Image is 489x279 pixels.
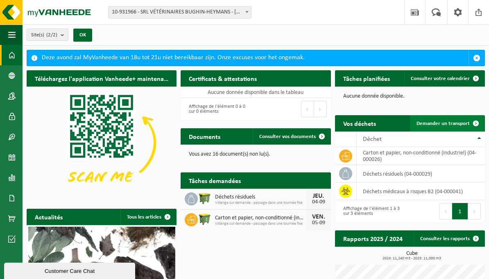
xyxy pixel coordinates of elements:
[357,147,485,165] td: carton et papier, non-conditionné (industriel) (04-000026)
[27,209,71,225] h2: Actualités
[404,70,484,87] a: Consulter votre calendrier
[189,152,322,157] p: Vous avez 16 document(s) non lu(s).
[185,100,251,118] div: Affichage de l'élément 0 à 0 sur 0 éléments
[181,128,229,144] h2: Documents
[310,220,327,226] div: 05-09
[73,29,92,42] button: OK
[310,199,327,205] div: 04-09
[414,230,484,247] a: Consulter les rapports
[452,203,468,219] button: 1
[335,230,411,246] h2: Rapports 2025 / 2024
[109,7,251,18] span: 10-931966 - SRL VÉTÉRINAIRES BUGHIN-HEYMANS - MERBES-LE-CHÂTEAU
[363,136,382,143] span: Déchet
[339,202,406,220] div: Affichage de l'élément 1 à 3 sur 3 éléments
[310,193,327,199] div: JEU.
[411,76,470,81] span: Consulter votre calendrier
[314,101,327,117] button: Next
[335,70,398,86] h2: Tâches planifiées
[27,70,177,86] h2: Téléchargez l'application Vanheede+ maintenant!
[215,215,306,221] span: Carton et papier, non-conditionné (industriel)
[27,87,177,199] img: Download de VHEPlus App
[181,172,249,188] h2: Tâches demandées
[120,209,176,225] a: Tous les articles
[181,87,331,98] td: Aucune donnée disponible dans le tableau
[301,101,314,117] button: Previous
[46,32,57,38] count: (2/2)
[181,70,265,86] h2: Certificats & attestations
[335,115,384,131] h2: Vos déchets
[4,261,137,279] iframe: chat widget
[108,6,251,18] span: 10-931966 - SRL VÉTÉRINAIRES BUGHIN-HEYMANS - MERBES-LE-CHÂTEAU
[417,121,470,126] span: Demander un transport
[31,29,57,41] span: Site(s)
[198,191,212,205] img: WB-1100-HPE-GN-50
[410,115,484,132] a: Demander un transport
[468,203,481,219] button: Next
[215,194,306,201] span: Déchets résiduels
[310,214,327,220] div: VEN.
[259,134,316,139] span: Consulter vos documents
[439,203,452,219] button: Previous
[215,201,306,205] span: Vidange sur demande - passage dans une tournée fixe
[339,257,485,261] span: 2024: 11,240 m3 - 2025: 11,000 m3
[339,251,485,261] h3: Cube
[357,183,485,200] td: déchets médicaux à risques B2 (04-000041)
[27,29,68,41] button: Site(s)(2/2)
[357,165,485,183] td: déchets résiduels (04-000029)
[253,128,330,145] a: Consulter vos documents
[42,50,469,66] div: Deze avond zal MyVanheede van 18u tot 21u niet bereikbaar zijn. Onze excuses voor het ongemak.
[343,94,477,99] p: Aucune donnée disponible.
[215,221,306,226] span: Vidange sur demande - passage dans une tournée fixe
[198,212,212,226] img: WB-1100-HPE-GN-50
